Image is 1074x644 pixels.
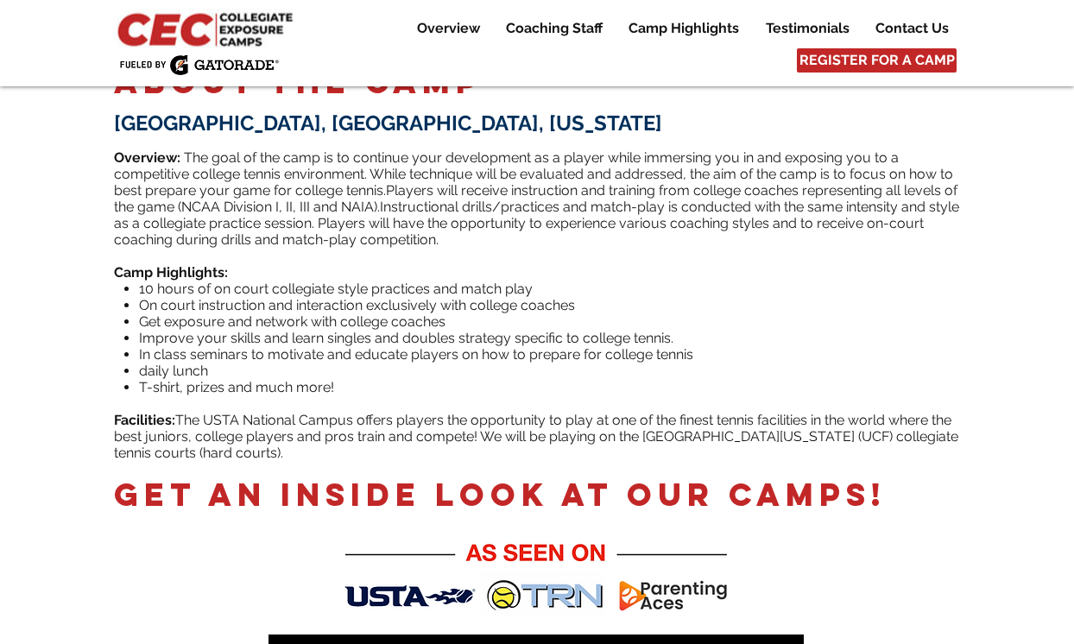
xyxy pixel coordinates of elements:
[620,18,748,39] p: Camp Highlights
[139,363,208,379] span: daily lunch
[114,9,300,48] img: CEC Logo Primary_edited.jpg
[114,199,959,248] span: Instructional drills/practices and match-play is conducted with the same intensity and style as a...
[114,149,953,199] span: ​ The goal of the camp is to continue your development as a player while immersing you in and exp...
[114,149,180,166] span: Overview:
[862,18,961,39] a: Contact Us
[139,281,533,297] span: 10 hours of on court collegiate style practices and match play
[753,18,862,39] a: Testimonials
[390,18,961,39] nav: Site
[114,412,958,461] span: The USTA National Campus offers players the opportunity to play at one of the finest tennis facil...
[119,54,279,75] img: Fueled by Gatorade.png
[139,330,673,346] span: Improve your skills and learn singles and doubles strategy specific to college tennis.
[799,51,955,70] span: REGISTER FOR A CAMP
[797,48,957,73] a: REGISTER FOR A CAMP
[404,18,492,39] a: Overview
[497,18,611,39] p: Coaching Staff
[114,475,887,515] span: GET AN INSIDE LOOK AT OUR CAMPS!
[139,379,334,395] span: T-shirt, prizes and much more!
[757,18,858,39] p: Testimonials
[139,297,575,313] span: On court instruction and interaction exclusively with college coaches
[139,313,445,330] span: Get exposure and network with college coaches
[493,18,615,39] a: Coaching Staff
[408,18,489,39] p: Overview
[114,412,175,428] span: Facilities:
[114,264,228,281] span: Camp Highlights:
[114,110,662,136] span: [GEOGRAPHIC_DATA], [GEOGRAPHIC_DATA], [US_STATE]
[867,18,957,39] p: Contact Us
[139,346,693,363] span: In class seminars to motivate and educate players on how to prepare for college tennis
[344,539,729,616] img: As Seen On CEC_V2 2_24_22.png
[114,182,957,215] span: Players will receive instruction and training from college coaches representing all levels of the...
[616,18,752,39] a: Camp Highlights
